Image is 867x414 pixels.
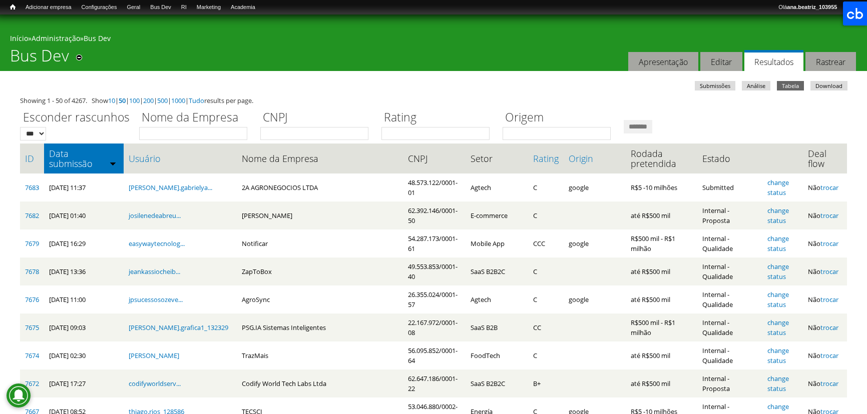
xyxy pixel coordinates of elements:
td: [DATE] 11:37 [44,173,124,201]
td: 2A AGRONEGOCIOS LTDA [237,173,403,201]
a: 100 [129,96,140,105]
td: Não [803,201,847,229]
a: 10 [108,96,115,105]
td: 56.095.852/0001-64 [403,341,466,369]
a: Oláana.beatriz_103955 [773,2,842,12]
a: Início [5,2,21,12]
th: Estado [697,143,762,173]
td: [DATE] 01:40 [44,201,124,229]
label: CNPJ [260,109,375,127]
td: TrazMais [237,341,403,369]
a: Origin [569,153,621,163]
td: Mobile App [466,229,528,257]
td: google [564,229,626,257]
th: CNPJ [403,143,466,173]
a: Data submissão [49,148,119,168]
td: Agtech [466,285,528,313]
span: Início [10,3,16,10]
a: [PERSON_NAME].grafica1_132329 [129,323,228,332]
a: Análise [742,81,770,90]
td: R$5 -10 milhões [626,173,697,201]
a: RI [176,2,192,12]
a: Editar [700,52,742,71]
a: change status [767,206,789,225]
a: codifyworldserv... [129,379,181,388]
a: Submissões [695,81,735,90]
td: Não [803,257,847,285]
a: trocar [820,295,838,304]
div: Showing 1 - 50 of 4267. Show | | | | | | results per page. [20,95,847,105]
td: 26.355.024/0001-57 [403,285,466,313]
a: 7683 [25,183,39,192]
td: até R$500 mil [626,201,697,229]
td: [DATE] 02:30 [44,341,124,369]
td: [DATE] 17:27 [44,369,124,397]
td: ZapToBox [237,257,403,285]
a: trocar [820,183,838,192]
a: change status [767,234,789,253]
a: change status [767,374,789,393]
a: change status [767,178,789,197]
td: Não [803,285,847,313]
a: jeankassiocheib... [129,267,180,276]
a: 7674 [25,351,39,360]
td: até R$500 mil [626,257,697,285]
a: 7672 [25,379,39,388]
th: Deal flow [803,143,847,173]
a: trocar [820,239,838,248]
img: ordem crescente [110,160,116,166]
td: SaaS B2B [466,313,528,341]
td: 48.573.122/0001-01 [403,173,466,201]
td: B+ [528,369,564,397]
a: Tudo [189,96,204,105]
td: Não [803,313,847,341]
a: Geral [122,2,145,12]
td: C [528,201,564,229]
a: Download [810,81,847,90]
td: Internal - Qualidade [697,257,762,285]
a: Marketing [192,2,226,12]
td: R$500 mil - R$1 milhão [626,229,697,257]
td: até R$500 mil [626,341,697,369]
td: 62.392.146/0001-50 [403,201,466,229]
a: trocar [820,379,838,388]
a: trocar [820,211,838,220]
a: 7679 [25,239,39,248]
td: C [528,341,564,369]
a: trocar [820,323,838,332]
td: 49.553.853/0001-40 [403,257,466,285]
a: 7675 [25,323,39,332]
a: Usuário [129,153,232,163]
a: Rastrear [805,52,856,71]
td: Codify World Tech Labs Ltda [237,369,403,397]
a: 7676 [25,295,39,304]
td: SaaS B2B2C [466,257,528,285]
td: [DATE] 11:00 [44,285,124,313]
td: Notificar [237,229,403,257]
td: FoodTech [466,341,528,369]
td: PSG.IA Sistemas Inteligentes [237,313,403,341]
a: 50 [119,96,126,105]
td: 62.647.186/0001-22 [403,369,466,397]
td: CC [528,313,564,341]
strong: ana.beatriz_103955 [787,4,837,10]
td: C [528,285,564,313]
a: [PERSON_NAME].gabrielya... [129,183,212,192]
td: Submitted [697,173,762,201]
td: C [528,257,564,285]
td: Não [803,173,847,201]
a: Resultados [744,50,803,71]
a: Adicionar empresa [21,2,77,12]
a: ID [25,153,39,163]
td: [DATE] 13:36 [44,257,124,285]
th: Nome da Empresa [237,143,403,173]
td: Internal - Proposta [697,201,762,229]
td: Internal - Qualidade [697,341,762,369]
td: Internal - Qualidade [697,285,762,313]
td: [DATE] 09:03 [44,313,124,341]
td: Não [803,369,847,397]
a: 200 [143,96,154,105]
td: C [528,173,564,201]
a: Configurações [77,2,122,12]
td: até R$500 mil [626,285,697,313]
